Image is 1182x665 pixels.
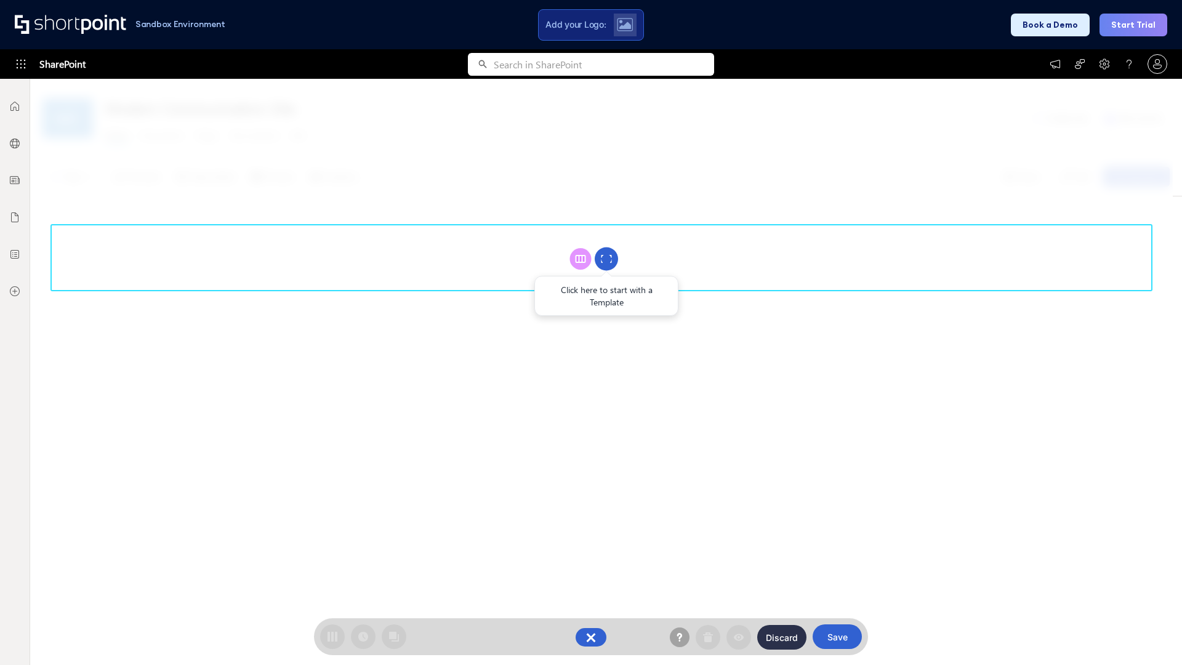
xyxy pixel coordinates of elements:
[135,21,225,28] h1: Sandbox Environment
[494,53,714,76] input: Search in SharePoint
[1011,14,1090,36] button: Book a Demo
[617,18,633,31] img: Upload logo
[1120,606,1182,665] iframe: Chat Widget
[813,624,862,649] button: Save
[757,625,806,650] button: Discard
[1100,14,1167,36] button: Start Trial
[39,49,86,79] span: SharePoint
[545,19,606,30] span: Add your Logo:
